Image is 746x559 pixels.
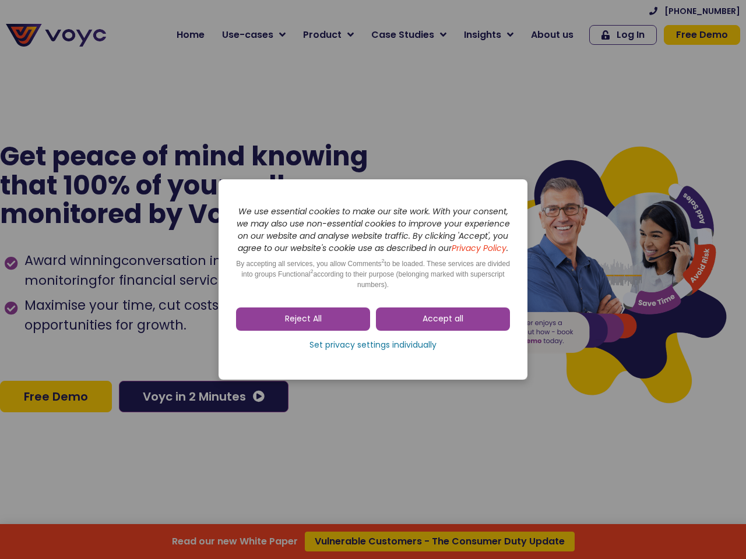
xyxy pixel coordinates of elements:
span: Accept all [423,313,463,325]
sup: 2 [382,258,385,264]
i: We use essential cookies to make our site work. With your consent, we may also use non-essential ... [237,206,510,254]
a: Set privacy settings individually [236,337,510,354]
span: By accepting all services, you allow Comments to be loaded. These services are divided into group... [236,260,510,289]
a: Accept all [376,307,510,331]
a: Privacy Policy [452,242,506,254]
span: Set privacy settings individually [309,339,437,351]
span: Reject All [285,313,322,325]
sup: 2 [310,268,313,274]
a: Reject All [236,307,370,331]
